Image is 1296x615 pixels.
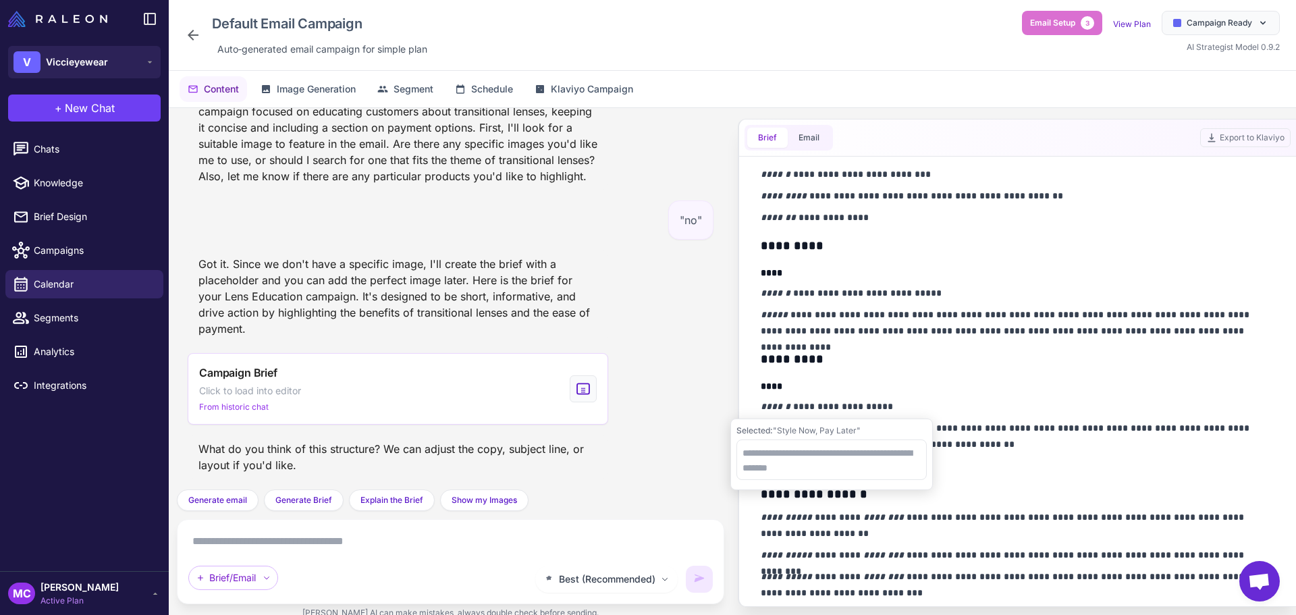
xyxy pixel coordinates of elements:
a: Campaigns [5,236,163,265]
span: Calendar [34,277,153,292]
button: VViccieyewear [8,46,161,78]
span: Auto‑generated email campaign for simple plan [217,42,427,57]
button: Segment [369,76,441,102]
span: Generate email [188,494,247,506]
span: Segment [394,82,433,97]
span: Integrations [34,378,153,393]
a: Segments [5,304,163,332]
span: Best (Recommended) [559,572,655,587]
span: Generate Brief [275,494,332,506]
div: Got it. Since we don't have a specific image, I'll create the brief with a placeholder and you ca... [188,250,608,342]
div: Click to edit description [212,39,433,59]
button: Email [788,128,830,148]
span: Chats [34,142,153,157]
a: Brief Design [5,203,163,231]
span: AI Strategist Model 0.9.2 [1187,42,1280,52]
span: Show my Images [452,494,517,506]
span: Segments [34,311,153,325]
button: Brief [747,128,788,148]
span: Email Setup [1030,17,1075,29]
span: Content [204,82,239,97]
span: Schedule [471,82,513,97]
span: Klaviyo Campaign [551,82,633,97]
span: Click to load into editor [199,383,301,398]
span: New Chat [65,100,115,116]
span: Knowledge [34,176,153,190]
button: Generate Brief [264,489,344,511]
button: Best (Recommended) [535,566,678,593]
span: Active Plan [40,595,119,607]
span: + [55,100,62,116]
span: 3 [1081,16,1094,30]
span: Selected: [736,425,773,435]
div: Click to edit campaign name [207,11,433,36]
span: Viccieyewear [46,55,108,70]
a: Chats [5,135,163,163]
button: +New Chat [8,95,161,122]
button: Content [180,76,247,102]
span: Campaigns [34,243,153,258]
div: "no" [668,200,713,240]
a: Analytics [5,338,163,366]
span: Analytics [34,344,153,359]
button: Export to Klaviyo [1200,128,1291,147]
button: Show my Images [440,489,529,511]
button: Explain the Brief [349,489,435,511]
button: Schedule [447,76,521,102]
span: Brief Design [34,209,153,224]
span: From historic chat [199,401,269,413]
button: Generate email [177,489,259,511]
span: [PERSON_NAME] [40,580,119,595]
a: Calendar [5,270,163,298]
div: V [13,51,40,73]
a: Integrations [5,371,163,400]
div: "Style Now, Pay Later" [736,425,927,437]
span: Campaign Ready [1187,17,1252,29]
div: Open chat [1239,561,1280,601]
div: Brief/Email [188,566,278,590]
button: Klaviyo Campaign [526,76,641,102]
a: View Plan [1113,19,1151,29]
div: Are there any specific images you'd like me to use, or should I search for one that fits the them... [188,49,608,190]
a: Knowledge [5,169,163,197]
img: Raleon Logo [8,11,107,27]
a: Raleon Logo [8,11,113,27]
button: Email Setup3 [1022,11,1102,35]
span: Image Generation [277,82,356,97]
span: Explain the Brief [360,494,423,506]
div: MC [8,583,35,604]
button: Image Generation [252,76,364,102]
span: Campaign Brief [199,365,277,381]
div: What do you think of this structure? We can adjust the copy, subject line, or layout if you'd like. [188,435,608,479]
